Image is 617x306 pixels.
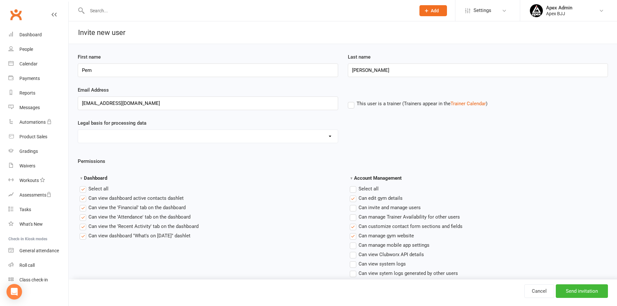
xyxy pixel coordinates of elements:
[556,284,608,298] input: Send invitation
[19,277,48,282] div: Class check-in
[88,204,186,210] span: Can view the 'Financial' tab on the dashboard
[8,42,68,57] a: People
[19,47,33,52] div: People
[19,178,39,183] div: Workouts
[8,71,68,86] a: Payments
[8,57,68,71] a: Calendar
[8,130,68,144] a: Product Sales
[8,258,68,273] a: Roll call
[19,221,43,227] div: What's New
[359,279,425,286] span: Can perform bulk data imports
[8,273,68,287] a: Class kiosk mode
[19,248,59,253] div: General attendance
[8,173,68,188] a: Workouts
[8,159,68,173] a: Waivers
[19,192,51,198] div: Assessments
[19,163,35,168] div: Waivers
[359,204,421,210] span: Can invite and manage users
[78,53,101,61] label: First name
[19,61,38,66] div: Calendar
[359,232,414,239] span: Can manage gym website
[6,284,22,300] div: Open Intercom Messenger
[359,194,403,201] span: Can edit gym details
[474,3,491,18] span: Settings
[78,86,109,94] label: Email Address
[8,115,68,130] a: Automations
[8,217,68,232] a: What's New
[8,6,24,23] a: Clubworx
[357,100,487,107] span: This user is a trainer (Trainers appear in the )
[19,149,38,154] div: Gradings
[88,232,190,239] span: Can view dashboard "What's on [DATE]" dashlet
[8,28,68,42] a: Dashboard
[546,5,572,11] div: Apex Admin
[78,157,105,165] label: Permissions
[19,207,31,212] div: Tasks
[78,119,146,127] label: Legal basis for processing data
[530,4,543,17] img: thumb_image1745496852.png
[88,194,184,201] span: Can view dashboard active contacts dashlet
[19,76,40,81] div: Payments
[8,100,68,115] a: Messages
[359,222,463,229] span: Can customize contact form sections and fields
[359,213,460,220] span: Can manage Trainer Availability for other users
[85,6,411,15] input: Search...
[8,188,68,202] a: Assessments
[524,284,554,298] a: Cancel
[546,11,572,17] div: Apex BJJ
[359,269,458,276] span: Can view sytem logs generated by other users
[88,185,109,192] span: Select all
[88,222,199,229] span: Can view the 'Recent Activity' tab on the dashboard
[19,90,35,96] div: Reports
[431,8,439,13] span: Add
[354,175,402,181] span: Account Management
[84,175,107,181] span: Dashboard
[19,119,46,125] div: Automations
[359,185,379,192] span: Select all
[88,213,190,220] span: Can view the 'Attendance' tab on the dashboard
[19,32,42,37] div: Dashboard
[8,244,68,258] a: General attendance kiosk mode
[8,86,68,100] a: Reports
[19,134,47,139] div: Product Sales
[419,5,447,16] button: Add
[19,263,35,268] div: Roll call
[451,101,486,107] a: Trainer Calendar
[359,260,406,267] span: Can view system logs
[348,53,371,61] label: Last name
[8,144,68,159] a: Gradings
[8,202,68,217] a: Tasks
[19,105,40,110] div: Messages
[69,21,125,44] h1: Invite new user
[359,241,429,248] span: Can manage mobile app settings
[359,251,424,257] span: Can view Clubworx API details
